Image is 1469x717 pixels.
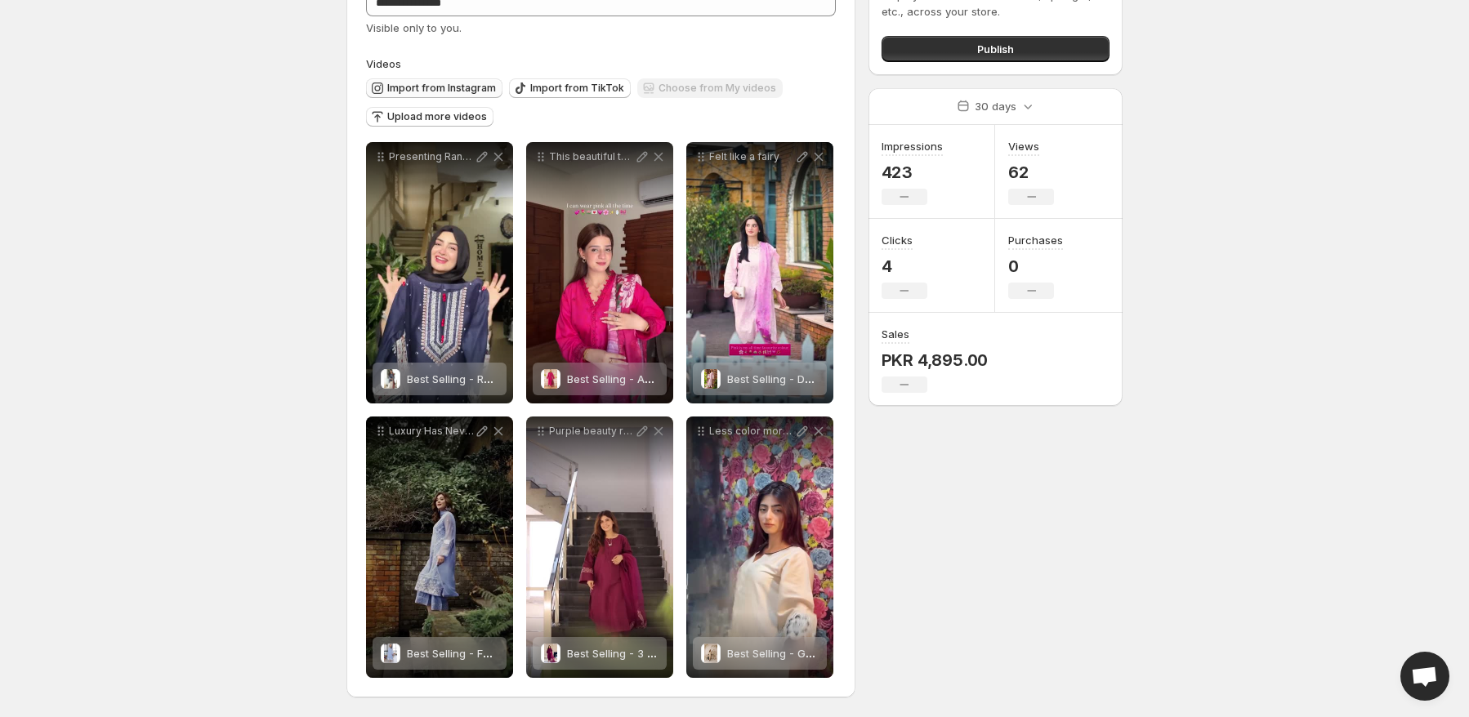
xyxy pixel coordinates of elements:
span: Best Selling - Fairy Glow [407,647,531,660]
p: Purple beauty readytowear stitchdress 3pcsdress safoorapakistan safooraclothing summersale 50off [549,425,634,438]
p: 30 days [975,98,1016,114]
button: Import from Instagram [366,78,502,98]
span: Videos [366,57,401,70]
h3: Sales [882,326,909,342]
p: Less color more class Unveil timeless charm with our embroidered 3-piece ghazal dress [709,425,794,438]
div: Open chat [1400,652,1449,701]
p: 423 [882,163,943,182]
h3: Clicks [882,232,913,248]
p: 4 [882,256,927,276]
div: Felt like a fairyBest Selling - Dovella - 3 PC SuitBest Selling - Dovella - 3 PC Suit [686,142,833,403]
p: PKR 4,895.00 [882,350,989,370]
p: Luxury Has Never Been More Affordable Introduce our new 3 piece luxury full embroidered fairy glo... [389,425,474,438]
h3: Purchases [1008,232,1063,248]
span: Best Selling - Rangrez - 3 PC Suit [407,372,578,385]
button: Import from TikTok [509,78,631,98]
span: Best Selling - Dovella - 3 PC Suit [727,372,893,385]
span: Import from TikTok [530,82,624,95]
span: Best Selling - Aster 3Pc- Embroidered Dress [567,372,793,385]
span: Upload more videos [387,110,487,123]
p: Felt like a fairy [709,150,794,163]
h3: Views [1008,138,1039,154]
button: Publish [882,36,1110,62]
span: Visible only to you. [366,21,462,34]
div: Luxury Has Never Been More Affordable Introduce our new 3 piece luxury full embroidered fairy glo... [366,416,513,678]
span: Best Selling - 3 PC EMBROIDERED DRESS [567,647,772,660]
p: Presenting Rangrez our 3-piece premium outfit crafted for elegance and comfort Navy blue embroide... [389,150,474,163]
button: Upload more videos [366,107,493,127]
h3: Impressions [882,138,943,154]
div: This beautiful three piece outfit is from safooraBest Selling - Aster 3Pc- Embroidered DressBest ... [526,142,673,403]
div: Less color more class Unveil timeless charm with our embroidered 3-piece ghazal dressBest Selling... [686,416,833,678]
p: 0 [1008,256,1063,276]
div: Presenting Rangrez our 3-piece premium outfit crafted for elegance and comfort Navy blue embroide... [366,142,513,403]
span: Best Selling - Ghazal - 3 PC Embroidered Suit [727,647,960,660]
p: 62 [1008,163,1054,182]
div: Purple beauty readytowear stitchdress 3pcsdress safoorapakistan safooraclothing summersale 50offB... [526,416,673,678]
p: This beautiful three piece outfit is from safoora [549,150,634,163]
span: Import from Instagram [387,82,496,95]
span: Publish [977,41,1014,57]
